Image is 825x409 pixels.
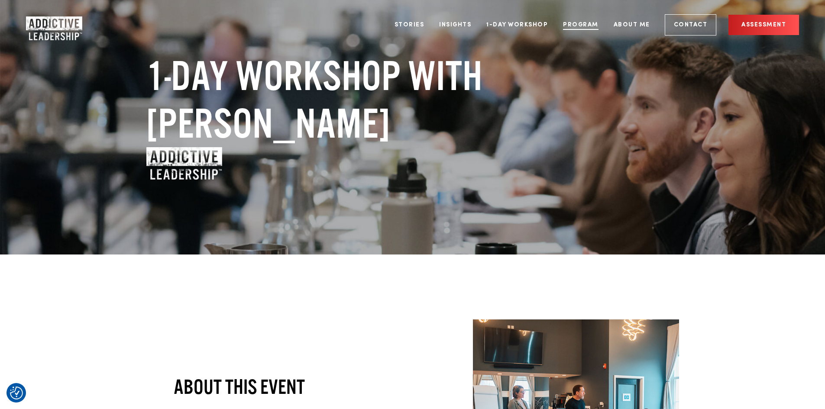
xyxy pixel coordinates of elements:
h2: About this event [174,374,377,399]
img: Revisit consent button [10,386,23,399]
a: Assessment [728,15,799,35]
a: Insights [433,9,478,41]
a: About Me [607,9,657,41]
a: Program [556,9,605,41]
a: Contact [665,14,717,35]
a: Privacy Policy [142,100,179,106]
h1: 1-Day Workshop with [PERSON_NAME] [146,52,549,147]
button: Consent Preferences [10,386,23,399]
a: Home [26,16,78,34]
a: 1-Day Workshop [480,9,554,41]
span: First name [173,1,200,7]
a: Stories [388,9,431,41]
